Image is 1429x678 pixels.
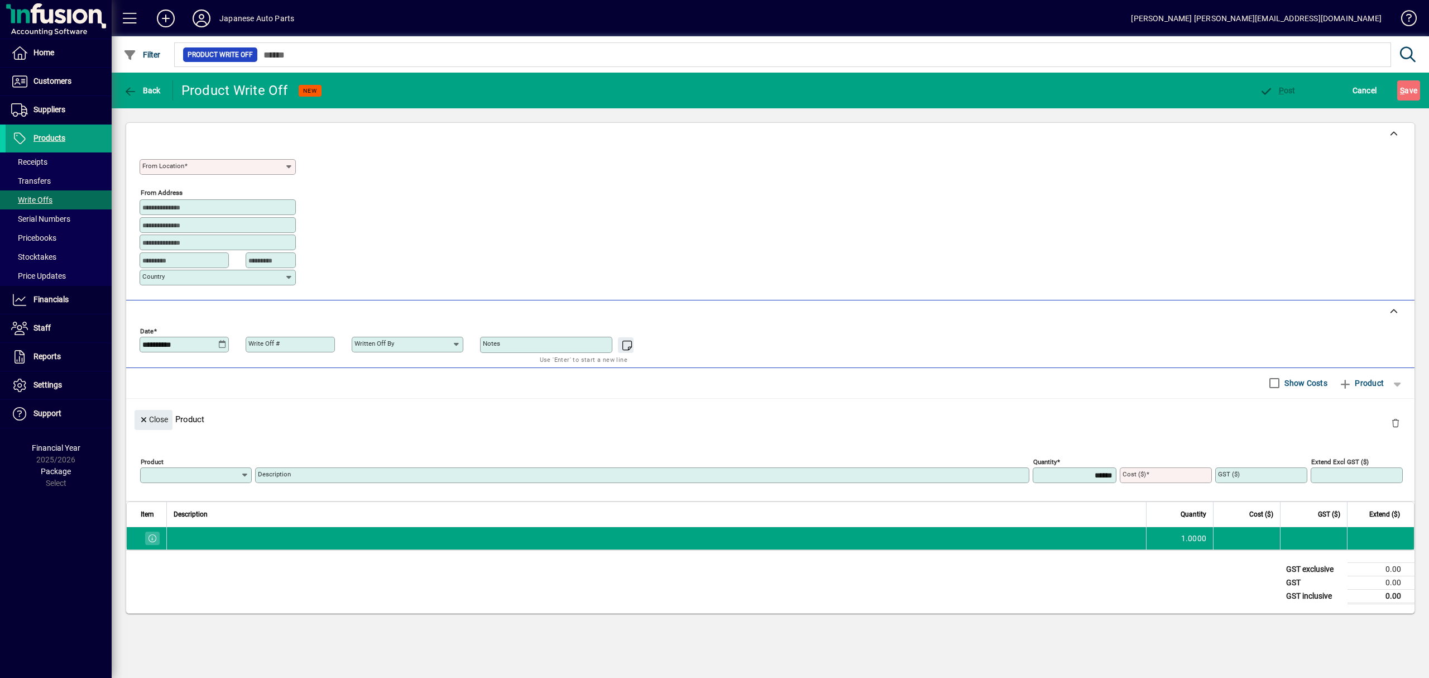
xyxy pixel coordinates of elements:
span: Customers [33,77,71,85]
span: GST ($) [1318,508,1340,521]
label: Show Costs [1282,378,1327,389]
span: ave [1400,82,1417,99]
app-page-header-button: Back [112,80,173,101]
span: Quantity [1181,508,1206,521]
button: Back [121,80,164,101]
button: Cancel [1350,80,1380,101]
mat-label: Notes [483,340,500,347]
td: GST inclusive [1281,589,1348,603]
span: Home [33,48,54,57]
div: Japanese Auto Parts [219,9,294,27]
span: Settings [33,380,62,389]
span: ost [1259,86,1296,95]
span: Receipts [11,157,47,166]
mat-label: Country [142,273,165,280]
button: Save [1397,80,1420,101]
span: Extend ($) [1369,508,1400,521]
button: Profile [184,8,219,28]
mat-label: Product [141,457,164,465]
span: Stocktakes [11,252,56,261]
span: Financials [33,295,69,304]
span: NEW [303,87,317,94]
a: Reports [6,343,112,371]
span: Products [33,133,65,142]
a: Financials [6,286,112,314]
span: Item [141,508,154,521]
span: Filter [123,50,161,59]
mat-label: Written off by [354,340,394,347]
a: Price Updates [6,266,112,285]
td: 0.00 [1348,562,1414,576]
app-page-header-button: Delete [1382,418,1409,428]
span: Back [123,86,161,95]
span: Reports [33,352,61,361]
mat-label: Cost ($) [1123,470,1146,478]
a: Settings [6,371,112,399]
span: Staff [33,323,51,332]
span: Write Offs [11,195,52,204]
span: Package [41,467,71,476]
mat-label: Quantity [1033,457,1057,465]
span: Product Write Off [188,49,253,60]
mat-label: From location [142,162,184,170]
span: Transfers [11,176,51,185]
a: Home [6,39,112,67]
span: Suppliers [33,105,65,114]
a: Support [6,400,112,428]
span: Price Updates [11,271,66,280]
mat-label: Extend excl GST ($) [1311,457,1369,465]
a: Customers [6,68,112,96]
app-page-header-button: Close [132,414,175,424]
span: Pricebooks [11,233,56,242]
span: Financial Year [32,443,80,452]
span: Support [33,409,61,418]
span: Description [174,508,208,521]
span: Serial Numbers [11,214,70,223]
a: Receipts [6,152,112,171]
button: Close [135,410,172,430]
span: Cost ($) [1249,508,1273,521]
mat-label: Description [258,470,291,478]
span: P [1279,86,1284,95]
a: Knowledge Base [1393,2,1415,39]
a: Transfers [6,171,112,190]
button: Delete [1382,410,1409,437]
td: 0.00 [1348,589,1414,603]
div: Product [126,399,1414,440]
a: Serial Numbers [6,209,112,228]
span: Close [139,410,168,429]
td: 1.0000 [1146,527,1213,550]
div: [PERSON_NAME] [PERSON_NAME][EMAIL_ADDRESS][DOMAIN_NAME] [1131,9,1382,27]
span: Cancel [1353,82,1377,99]
button: Post [1257,80,1298,101]
mat-label: GST ($) [1218,470,1240,478]
button: Filter [121,45,164,65]
mat-hint: Use 'Enter' to start a new line [540,353,627,366]
span: S [1400,86,1404,95]
mat-label: Date [140,327,154,335]
a: Write Offs [6,190,112,209]
td: 0.00 [1348,576,1414,589]
button: Add [148,8,184,28]
a: Pricebooks [6,228,112,247]
a: Suppliers [6,96,112,124]
a: Stocktakes [6,247,112,266]
div: Product Write Off [181,82,287,99]
td: GST [1281,576,1348,589]
mat-label: Write Off # [248,340,280,347]
a: Staff [6,314,112,342]
td: GST exclusive [1281,562,1348,576]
